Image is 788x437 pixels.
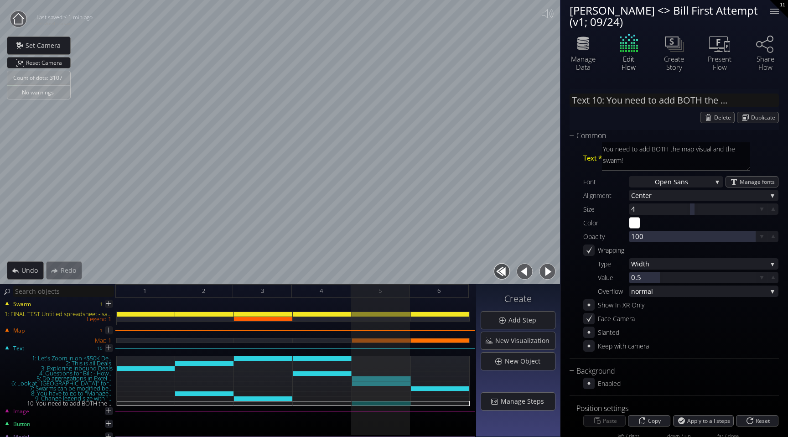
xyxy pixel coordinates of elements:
div: Share Flow [749,55,781,71]
span: 4 [320,285,323,297]
div: Slanted [598,327,619,338]
span: Copy [648,416,664,426]
span: rmal [639,286,767,297]
div: Overflow [583,286,629,297]
input: Search objects [13,286,114,297]
div: Type [583,258,629,270]
div: Background [570,365,767,377]
div: Size [583,203,629,215]
div: 1: Let's Zoom in on <$50K De... [1,356,116,361]
div: 1: FINAL TEST Untitled spreadsheet - sales_led_inbound_deals_2025-09-24T1305 (1).csv [1,312,116,317]
span: no [631,286,639,297]
div: Undo action [7,261,44,280]
span: Manage fonts [740,177,778,187]
div: [PERSON_NAME] <> Bill First Attempt (v1; 09/24) [570,5,758,27]
span: Open San [655,176,685,187]
div: Opacity [583,231,629,242]
span: 6 [437,285,441,297]
span: Image [13,407,29,416]
span: Set Camera [25,41,66,50]
span: Apply to all steps [687,416,733,426]
div: 9: Change legend size with "... [1,396,116,401]
span: Manage Steps [500,397,550,406]
div: Color [583,217,629,229]
div: Common [570,130,767,141]
div: Face Camera [598,313,635,324]
div: 6: Look at "[GEOGRAPHIC_DATA]" for... [1,381,116,386]
div: Keep with camera [598,340,649,352]
span: Text * [583,152,602,164]
span: Delete [714,112,734,123]
span: 5 [378,285,382,297]
div: 10: You need to add BOTH the ... [1,401,116,406]
span: Text [13,344,24,353]
h3: Create [481,294,555,304]
div: Wrapping [598,245,624,256]
span: Ce [631,190,639,201]
div: 2: This is all Deals! [1,361,116,366]
div: 3: Exploring Inbound Deals [1,366,116,371]
div: Position settings [570,403,767,414]
div: 7: Swarms can be modified be... [1,386,116,391]
div: Create Story [658,55,690,71]
div: Alignment [583,190,629,201]
div: 1 [100,325,103,336]
span: s [685,176,688,187]
span: nter [639,190,767,201]
span: Swarm [13,300,31,308]
div: Legend 1: [1,317,116,322]
span: New Object [504,357,546,366]
div: Enabled [598,378,621,389]
div: Manage Data [567,55,599,71]
span: Reset Camera [26,57,65,68]
span: Duplicate [751,112,778,123]
span: Add Step [508,316,542,325]
div: Present Flow [704,55,736,71]
span: Button [13,420,30,428]
div: 1 [100,298,103,310]
div: 8: You have to go to "Manage... [1,391,116,396]
span: 3 [261,285,264,297]
div: Value [583,272,629,283]
span: Width [631,258,767,270]
div: 5: Do aggregations in Excel ... [1,376,116,381]
span: New Visualization [495,336,555,345]
div: 4: Questions for Bill: - How... [1,371,116,376]
span: Undo [21,266,43,275]
div: Map 1: [1,338,116,343]
span: Reset [755,416,772,426]
div: 10 [97,343,103,354]
span: Map [13,327,25,335]
span: 1 [143,285,146,297]
div: Show In XR Only [598,299,644,311]
span: 2 [202,285,205,297]
div: Font [583,176,629,187]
